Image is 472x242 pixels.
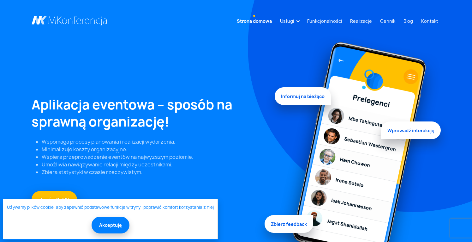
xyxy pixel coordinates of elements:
a: Usługi [278,15,296,27]
a: Cennik [378,15,398,27]
a: Blog [401,15,415,27]
a: Strona domowa [234,15,274,27]
span: Zbierz feedback [265,213,313,231]
span: Informuj na bieżąco [275,89,331,107]
a: Funkcjonalności [305,15,344,27]
a: Zamów DEMO [32,191,77,208]
a: Kontakt [419,15,441,27]
a: Realizacje [348,15,374,27]
h1: Aplikacja eventowa – sposób na sprawną organizację! [32,96,267,130]
a: Używamy plików cookie, aby zapewnić podstawowe funkcje witryny i poprawić komfort korzystania z niej [7,204,214,211]
li: Wspiera przeprowadzenie eventów na najwyższym poziomie. [42,153,267,161]
span: Wprowadź interakcję [381,120,441,137]
button: Akceptuję [92,217,129,233]
li: Zbiera statystyki w czasie rzeczywistym. [42,168,267,176]
li: Wspomaga procesy planowania i realizacji wydarzenia. [42,138,267,146]
li: Umożliwia nawiązywanie relacji między uczestnikami. [42,161,267,168]
li: Minimalizuje koszty organizacyjne. [42,146,267,153]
